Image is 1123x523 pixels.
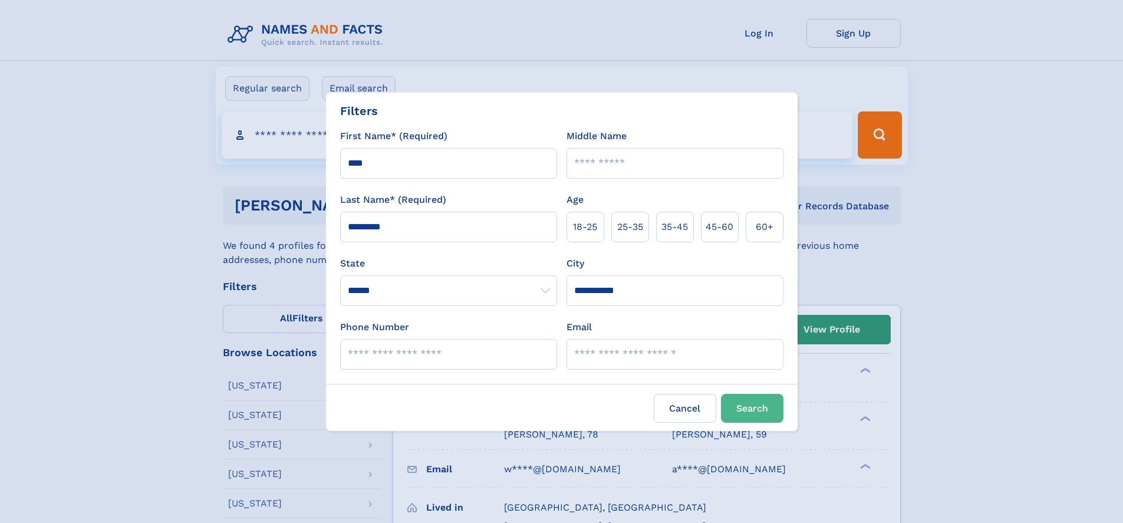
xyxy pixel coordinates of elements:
[567,193,584,207] label: Age
[706,220,733,234] span: 45‑60
[721,394,783,423] button: Search
[573,220,597,234] span: 18‑25
[340,320,409,334] label: Phone Number
[567,129,627,143] label: Middle Name
[567,256,584,271] label: City
[340,102,378,120] div: Filters
[654,394,716,423] label: Cancel
[340,256,557,271] label: State
[340,129,447,143] label: First Name* (Required)
[756,220,773,234] span: 60+
[661,220,688,234] span: 35‑45
[340,193,446,207] label: Last Name* (Required)
[567,320,592,334] label: Email
[617,220,643,234] span: 25‑35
